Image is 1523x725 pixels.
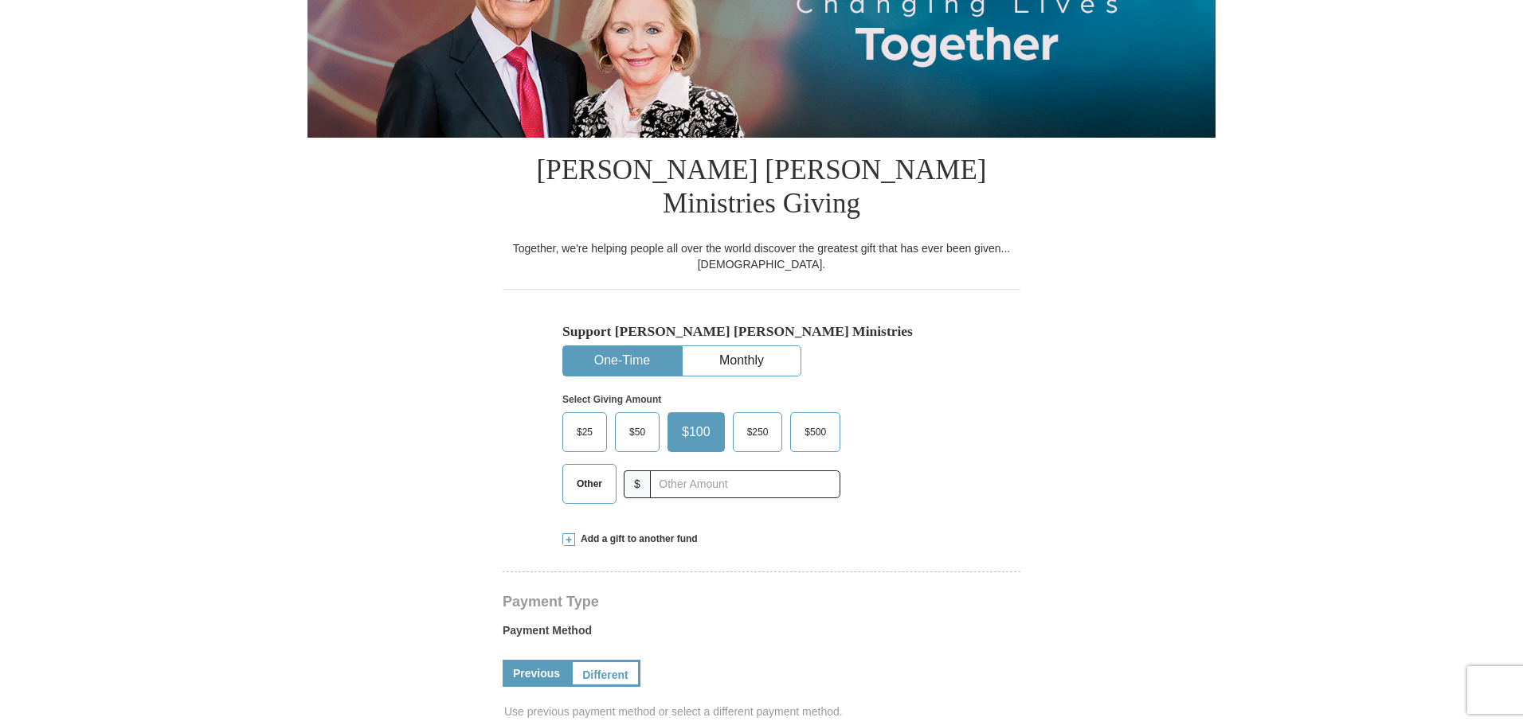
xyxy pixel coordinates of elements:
[683,346,801,376] button: Monthly
[503,622,1020,646] label: Payment Method
[503,240,1020,272] div: Together, we're helping people all over the world discover the greatest gift that has ever been g...
[503,138,1020,240] h1: [PERSON_NAME] [PERSON_NAME] Ministries Giving
[569,420,601,444] span: $25
[624,470,651,498] span: $
[621,420,653,444] span: $50
[797,420,834,444] span: $500
[504,704,1022,719] span: Use previous payment method or select a different payment method.
[650,470,840,498] input: Other Amount
[569,472,610,496] span: Other
[563,346,681,376] button: One-Time
[562,323,961,340] h5: Support [PERSON_NAME] [PERSON_NAME] Ministries
[575,532,698,546] span: Add a gift to another fund
[562,394,661,405] strong: Select Giving Amount
[570,660,640,687] a: Different
[503,595,1020,608] h4: Payment Type
[739,420,777,444] span: $250
[503,660,570,687] a: Previous
[674,420,718,444] span: $100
